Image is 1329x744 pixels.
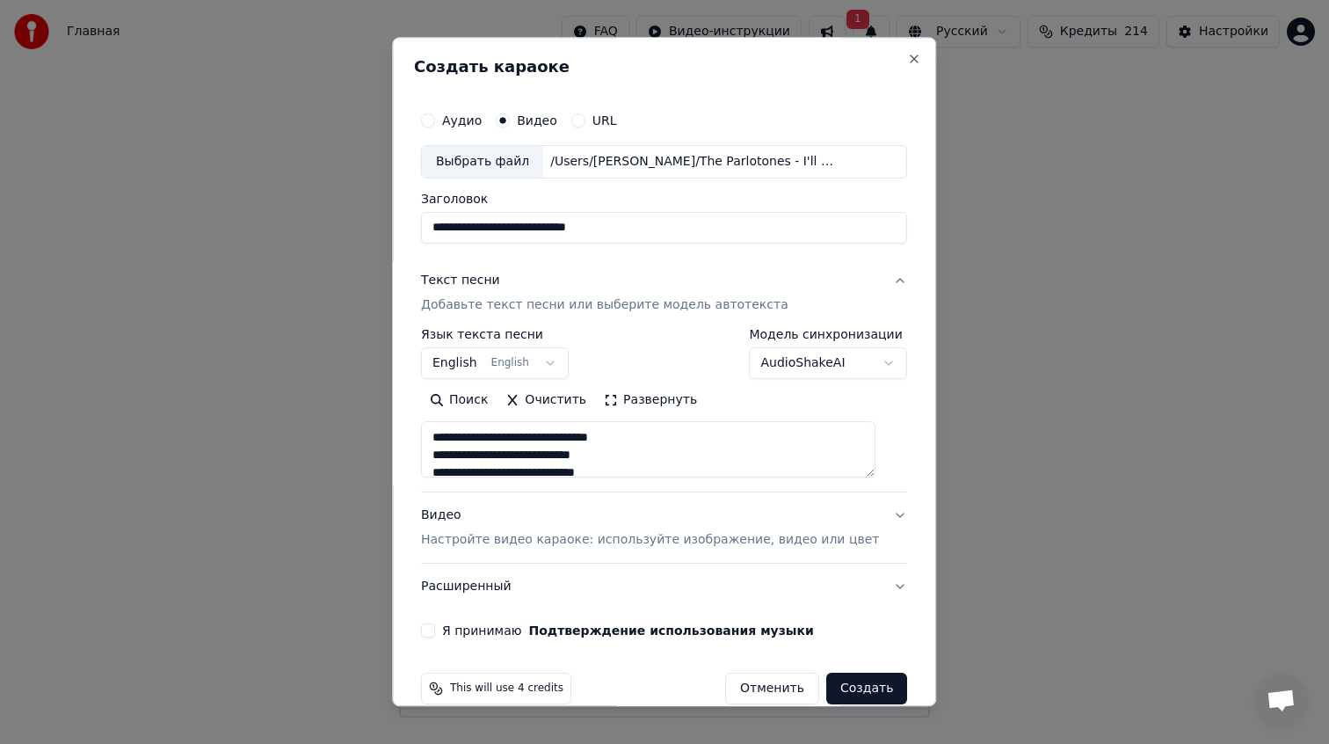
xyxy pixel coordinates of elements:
label: Аудио [442,114,482,127]
h2: Создать караоке [414,59,914,75]
button: Текст песниДобавьте текст песни или выберите модель автотекста [421,258,907,328]
p: Настройте видео караоке: используйте изображение, видео или цвет [421,531,879,549]
button: Развернуть [595,386,706,414]
div: Текст песни [421,272,500,289]
button: ВидеоНастройте видео караоке: используйте изображение, видео или цвет [421,492,907,563]
button: Расширенный [421,564,907,609]
label: Модель синхронизации [750,328,908,340]
button: Поиск [421,386,497,414]
div: Выбрать файл [422,146,543,178]
label: Видео [517,114,557,127]
div: /Users/[PERSON_NAME]/The Parlotones - I'll Be There (Official Music Video) [d2qNXaIYDBk].mp4 [543,153,842,171]
div: Текст песниДобавьте текст песни или выберите модель автотекста [421,328,907,492]
label: Заголовок [421,193,907,205]
label: Язык текста песни [421,328,569,340]
label: Я принимаю [442,624,814,637]
span: This will use 4 credits [450,682,563,696]
p: Добавьте текст песни или выберите модель автотекста [421,296,788,314]
button: Очистить [497,386,596,414]
button: Отменить [725,673,819,704]
label: URL [592,114,617,127]
div: Видео [421,507,879,549]
button: Создать [826,673,907,704]
button: Я принимаю [529,624,814,637]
